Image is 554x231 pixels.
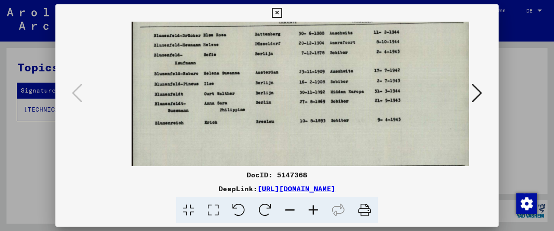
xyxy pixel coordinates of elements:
[55,170,499,180] div: DocID: 5147368
[55,183,499,194] div: DeepLink:
[516,193,537,214] div: Zustimmung ändern
[516,193,537,214] img: Zustimmung ändern
[258,184,335,193] a: [URL][DOMAIN_NAME]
